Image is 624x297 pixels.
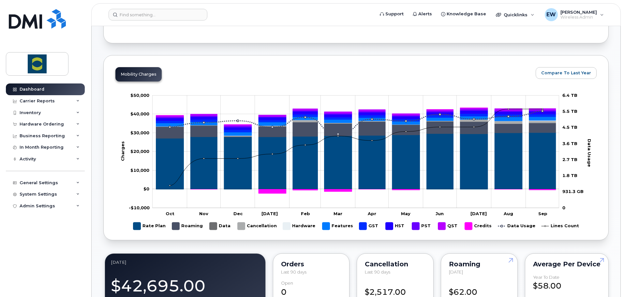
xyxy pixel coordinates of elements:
[562,157,577,162] tspan: 2.7 TB
[130,93,149,98] g: $0
[199,211,208,216] tspan: Nov
[560,9,597,15] span: [PERSON_NAME]
[449,261,510,267] div: Roaming
[281,281,293,286] div: Open
[533,261,601,267] div: Average per Device
[281,261,342,267] div: Orders
[533,275,601,292] div: $58.00
[365,269,390,275] span: Last 90 days
[470,211,487,216] tspan: [DATE]
[504,12,527,17] span: Quicklinks
[130,168,149,173] g: $0
[322,220,353,232] g: Features
[156,108,556,126] g: QST
[133,220,166,232] g: Rate Plan
[129,205,150,210] tspan: -$10,000
[533,275,559,280] div: Year to Date
[436,211,444,216] tspan: Jun
[334,211,342,216] tspan: Mar
[210,220,231,232] g: Data
[130,130,149,135] tspan: $30,000
[130,130,149,135] g: $0
[562,125,577,130] tspan: 4.5 TB
[401,211,410,216] tspan: May
[386,220,406,232] g: HST
[587,139,592,167] tspan: Data Usage
[412,220,432,232] g: PST
[540,8,608,21] div: Emilie Wilson
[365,261,425,267] div: Cancellation
[166,211,174,216] tspan: Oct
[536,67,597,79] button: Compare To Last Year
[156,116,556,136] g: Features
[281,269,306,275] span: Last 90 days
[491,8,539,21] div: Quicklinks
[375,7,408,21] a: Support
[156,114,556,132] g: GST
[109,9,207,21] input: Find something...
[130,149,149,154] g: $0
[541,70,591,76] span: Compare To Last Year
[111,260,260,265] div: September 2025
[437,7,491,21] a: Knowledge Base
[143,186,149,191] tspan: $0
[562,109,577,114] tspan: 5.5 TB
[233,211,243,216] tspan: Dec
[156,121,556,138] g: Roaming
[301,211,310,216] tspan: Feb
[130,149,149,154] tspan: $20,000
[465,220,492,232] g: Credits
[562,141,577,146] tspan: 3.6 TB
[538,211,547,216] tspan: Sep
[542,220,579,232] g: Lines Count
[385,11,404,17] span: Support
[498,220,535,232] g: Data Usage
[562,205,565,210] tspan: 0
[130,111,149,116] tspan: $40,000
[283,220,316,232] g: Hardware
[418,11,432,17] span: Alerts
[156,133,556,189] g: Rate Plan
[408,7,437,21] a: Alerts
[503,211,513,216] tspan: Aug
[172,220,203,232] g: Roaming
[562,93,577,98] tspan: 6.4 TB
[133,220,579,232] g: Legend
[130,168,149,173] tspan: $10,000
[130,111,149,116] g: $0
[562,173,577,178] tspan: 1.8 TB
[156,111,556,130] g: HST
[359,220,379,232] g: GST
[449,269,463,275] span: [DATE]
[130,93,149,98] tspan: $50,000
[261,211,278,216] tspan: [DATE]
[367,211,376,216] tspan: Apr
[438,220,458,232] g: QST
[560,15,597,20] span: Wireless Admin
[129,205,150,210] g: $0
[447,11,486,17] span: Knowledge Base
[546,11,556,19] span: EW
[238,220,277,232] g: Cancellation
[120,141,125,161] tspan: Charges
[562,189,584,194] tspan: 931.3 GB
